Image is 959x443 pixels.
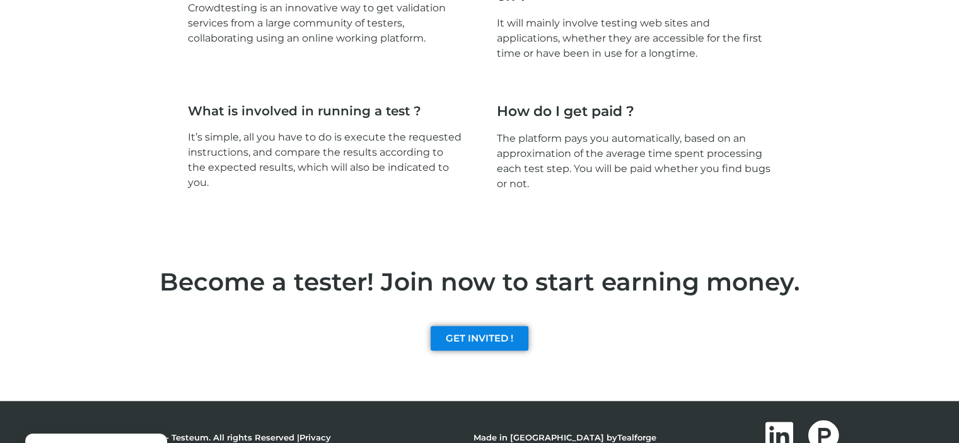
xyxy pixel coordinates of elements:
a: Privacy [299,432,331,442]
p: © 2024 - Testeum. All rights Reserved | [133,434,331,442]
p: The platform pays you automatically, based on an approximation of the average time spent processi... [497,131,772,192]
a: GET INVITED ! [431,326,528,350]
p: Made in [GEOGRAPHIC_DATA] by [474,434,656,442]
p: It will mainly involve testing web sites and applications, whether they are accessible for the fi... [497,16,772,61]
a: Tealforge [617,432,656,442]
p: Crowdtesting is an innovative way to get validation services from a large community of testers, c... [188,1,463,46]
p: It’s simple, all you have to do is execute the requested instructions, and compare the results ac... [188,130,463,190]
h2: Become a tester! Join now to start earning money. [120,270,839,294]
h3: What is involved in running a test ? [188,105,463,117]
span: GET INVITED ! [446,333,513,343]
h2: How do I get paid ? [497,105,634,118]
